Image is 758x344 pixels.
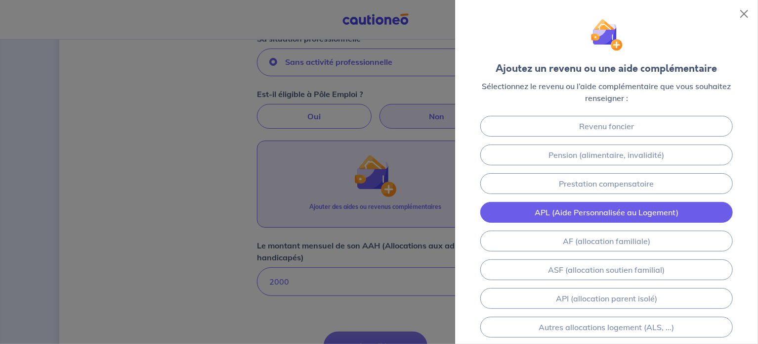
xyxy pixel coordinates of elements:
a: Pension (alimentaire, invalidité) [480,145,732,165]
button: Close [736,6,752,22]
a: Revenu foncier [480,116,732,137]
a: AF (allocation familiale) [480,231,732,251]
p: Sélectionnez le revenu ou l’aide complémentaire que vous souhaitez renseigner : [471,80,742,104]
img: illu_wallet.svg [590,19,623,51]
a: Prestation compensatoire [480,173,732,194]
div: Ajoutez un revenu ou une aide complémentaire [496,61,717,76]
a: ASF (allocation soutien familial) [480,259,732,280]
a: Autres allocations logement (ALS, ...) [480,317,732,338]
a: APL (Aide Personnalisée au Logement) [480,202,732,223]
a: API (allocation parent isolé) [480,288,732,309]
